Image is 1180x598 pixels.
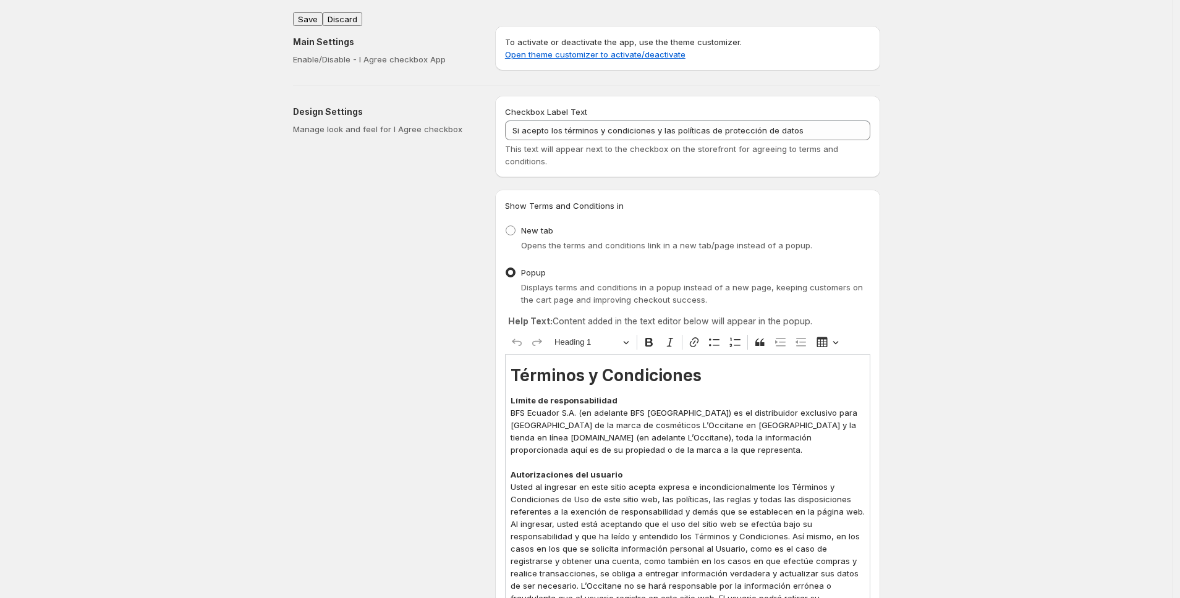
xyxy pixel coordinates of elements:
[293,36,475,48] h2: Main Settings
[521,240,812,250] span: Opens the terms and conditions link in a new tab/page instead of a popup.
[521,282,863,305] span: Displays terms and conditions in a popup instead of a new page, keeping customers on the cart pag...
[293,123,475,135] p: Manage look and feel for I Agree checkbox
[293,12,323,26] button: Save
[505,49,686,59] a: Open theme customizer to activate/deactivate
[508,315,867,327] p: Content added in the text editor below will appear in the popup.
[505,144,838,166] span: This text will appear next to the checkbox on the storefront for agreeing to terms and conditions.
[293,106,475,118] h2: Design Settings
[549,333,634,352] button: Heading 1, Heading
[511,395,618,405] strong: Límite de responsabilidad
[505,36,870,61] p: To activate or deactivate the app, use the theme customizer.
[511,369,865,382] h1: Términos y Condiciones
[505,331,870,354] div: Editor toolbar
[511,470,622,479] strong: Autorizaciones del usuario
[554,335,619,350] span: Heading 1
[293,53,475,65] p: Enable/Disable - I Agree checkbox App
[1011,518,1174,576] iframe: Tidio Chat
[521,225,553,235] span: New tab
[323,12,362,26] button: Discard
[505,107,587,117] span: Checkbox Label Text
[521,267,546,277] span: Popup
[505,201,624,211] span: Show Terms and Conditions in
[508,316,553,326] strong: Help Text:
